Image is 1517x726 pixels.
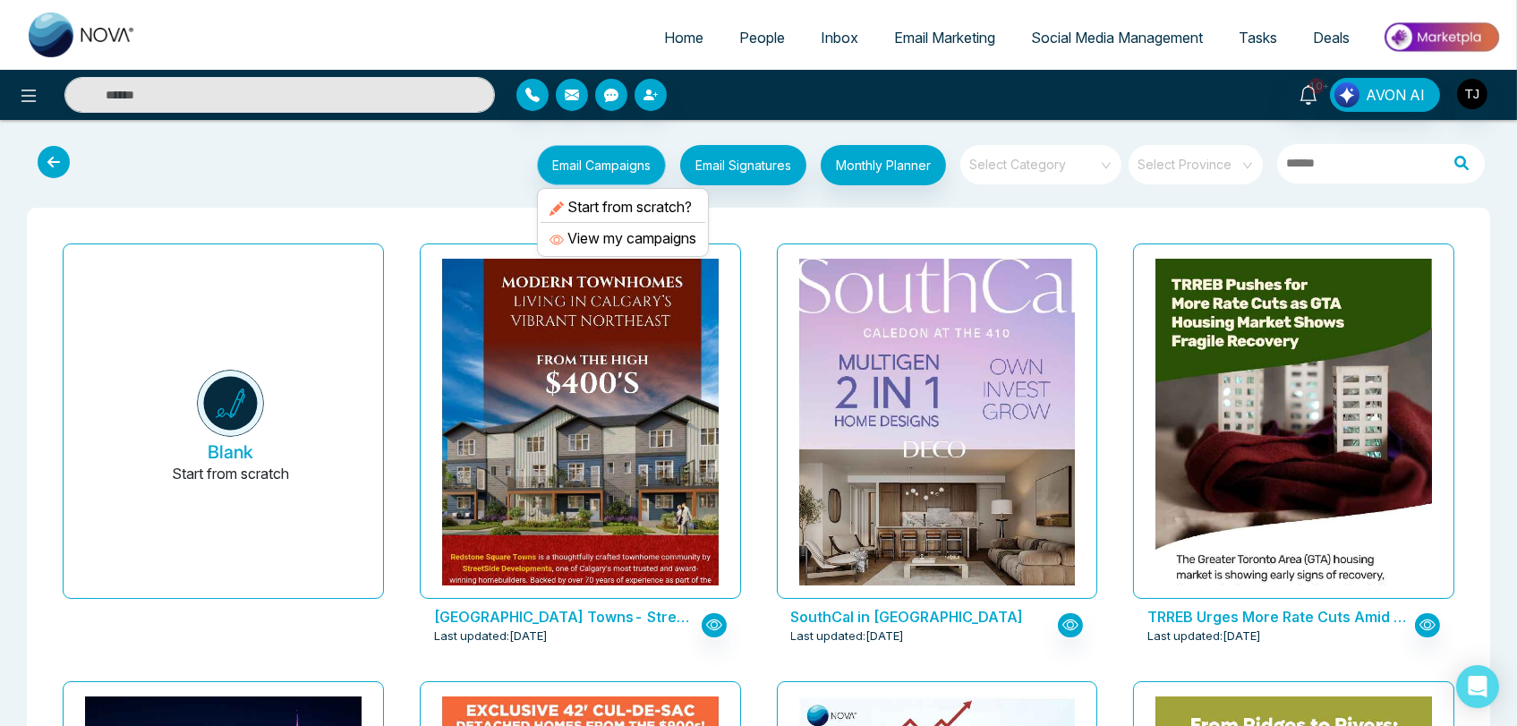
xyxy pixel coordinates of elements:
span: 10+ [1308,78,1325,94]
a: Monthly Planner [806,145,946,190]
button: Email Campaigns [537,145,666,185]
button: Monthly Planner [821,145,946,185]
a: View my campaigns [550,229,696,247]
span: AVON AI [1366,84,1425,106]
img: Lead Flow [1334,82,1359,107]
a: People [721,21,803,55]
span: Last updated: [DATE] [791,628,905,645]
button: Email Signatures [680,145,806,185]
a: Email Signatures [666,145,806,190]
span: People [739,29,785,47]
p: Redstone Square Towns- StreetSide Developments [434,606,697,628]
div: Open Intercom Messenger [1456,665,1499,708]
img: Nova CRM Logo [29,13,136,57]
h5: Blank [208,441,253,463]
a: Social Media Management [1013,21,1221,55]
span: Last updated: [DATE] [434,628,548,645]
p: Start from scratch [172,463,289,506]
img: Market-place.gif [1376,17,1506,57]
a: 10+ [1287,78,1330,109]
span: Social Media Management [1031,29,1203,47]
a: Home [646,21,721,55]
span: Home [664,29,703,47]
span: Deals [1313,29,1350,47]
p: SouthCal in Caledon [791,606,1054,628]
img: User Avatar [1457,79,1487,109]
a: Inbox [803,21,876,55]
li: Start from scratch? [541,192,705,223]
a: Email Marketing [876,21,1013,55]
p: TRREB Urges More Rate Cuts Amid GTA’s Fragile Housing Recovery [1147,606,1410,628]
span: Tasks [1239,29,1277,47]
span: Email Marketing [894,29,995,47]
a: Email Campaigns [523,155,666,173]
span: Last updated: [DATE] [1147,628,1261,645]
a: Tasks [1221,21,1295,55]
img: novacrm [197,370,264,437]
button: BlankStart from scratch [92,259,369,598]
button: AVON AI [1330,78,1440,112]
a: Deals [1295,21,1368,55]
span: Inbox [821,29,858,47]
